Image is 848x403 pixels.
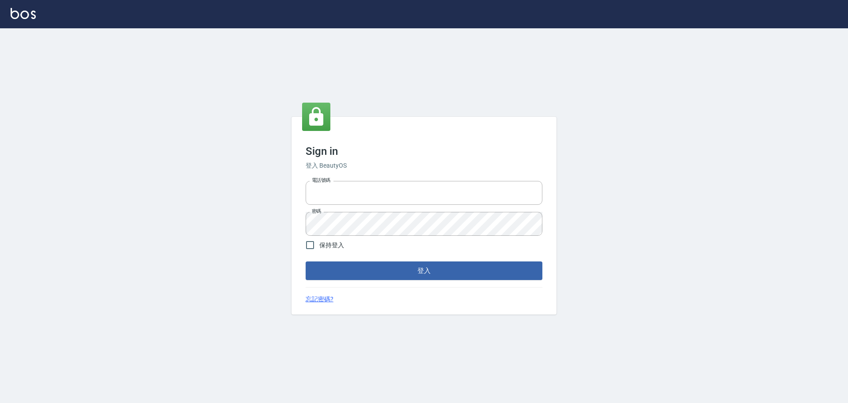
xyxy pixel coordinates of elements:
[319,241,344,250] span: 保持登入
[306,295,333,304] a: 忘記密碼?
[11,8,36,19] img: Logo
[306,161,542,170] h6: 登入 BeautyOS
[306,261,542,280] button: 登入
[306,145,542,157] h3: Sign in
[312,177,330,184] label: 電話號碼
[312,208,321,215] label: 密碼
